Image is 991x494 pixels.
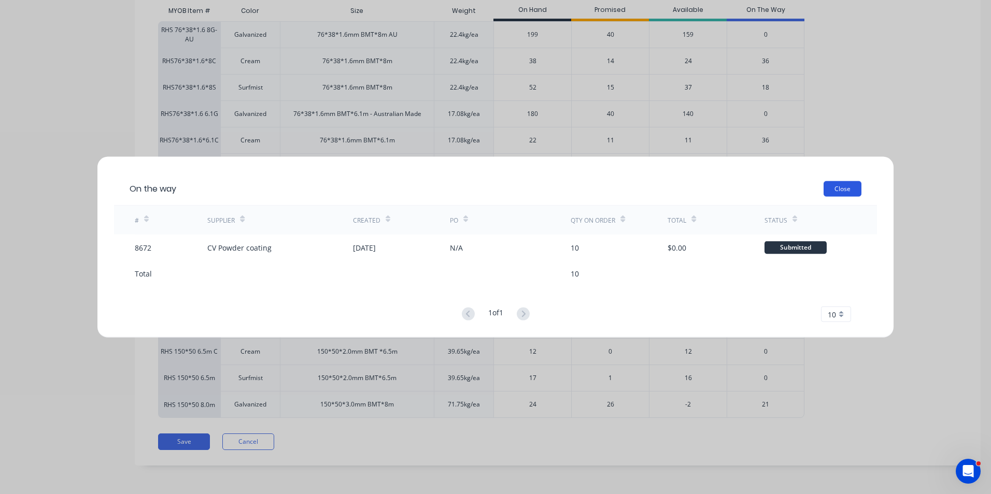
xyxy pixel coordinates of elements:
div: Supplier [207,215,235,225]
div: 10 [571,242,579,253]
div: 1 of 1 [488,307,503,322]
span: 10 [828,309,836,320]
div: N/A [450,242,463,253]
div: # [135,215,139,225]
div: 10 [571,268,579,279]
div: On the way [130,183,176,195]
div: Total [668,215,686,225]
div: Qty on order [571,215,615,225]
div: Submitted [765,241,827,254]
iframe: Intercom live chat [956,459,981,484]
div: Status [765,215,787,225]
div: Total [135,268,152,279]
div: $0.00 [668,242,686,253]
div: CV Powder coating [207,242,272,253]
div: PO [450,215,458,225]
button: Close [824,181,861,197]
div: [DATE] [353,242,376,253]
div: 8672 [135,242,151,253]
div: Created [353,215,380,225]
